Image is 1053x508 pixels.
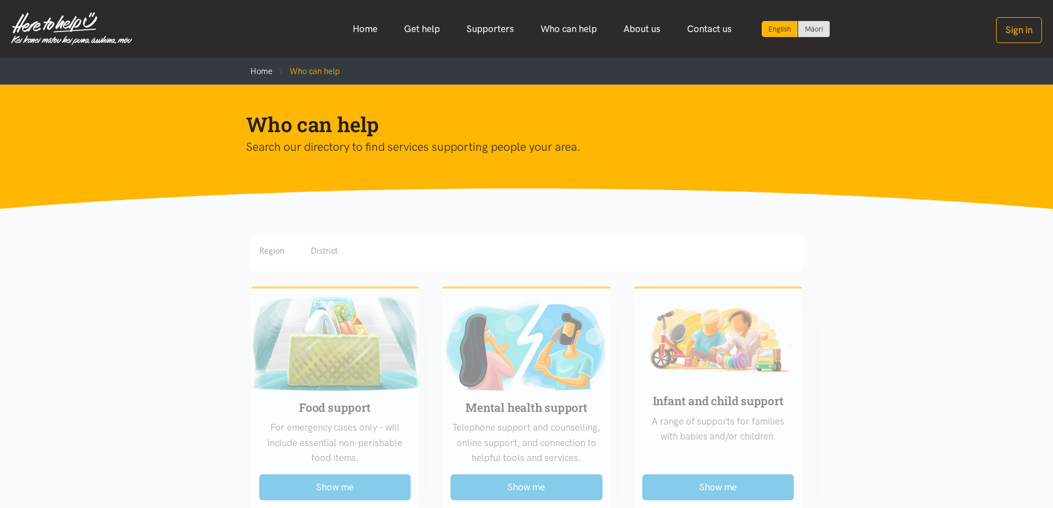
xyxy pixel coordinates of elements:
[246,138,790,156] p: Search our directory to find services supporting people your area.
[610,17,674,41] a: About us
[339,17,391,41] a: Home
[250,66,273,76] a: Home
[11,12,132,45] img: Home
[246,111,790,138] h1: Who can help
[798,21,830,37] a: Switch to Te Reo Māori
[311,244,338,258] div: District
[674,17,745,41] a: Contact us
[453,17,527,41] a: Supporters
[259,244,284,258] div: Region
[762,21,798,37] div: Current language
[762,21,830,37] div: Language toggle
[996,17,1042,43] button: Sign in
[273,65,340,78] li: Who can help
[391,17,453,41] a: Get help
[527,17,610,41] a: Who can help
